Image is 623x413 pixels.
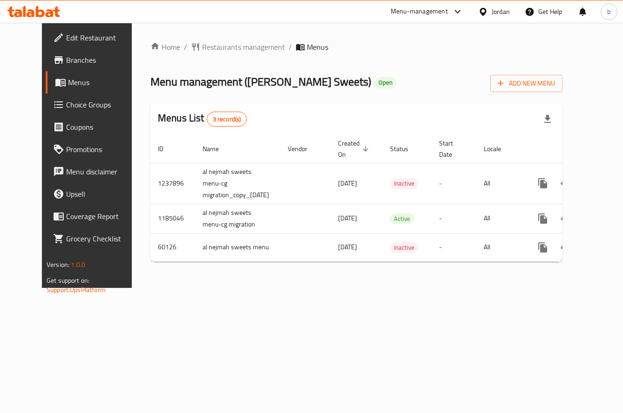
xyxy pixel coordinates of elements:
button: Add New Menu [490,75,562,92]
span: [DATE] [338,177,357,189]
li: / [289,41,292,53]
span: Inactive [390,178,418,189]
a: Grocery Checklist [46,227,146,250]
span: Restaurants management [202,41,285,53]
button: more [532,207,554,230]
span: Grocery Checklist [66,233,138,244]
span: Created On [338,138,372,160]
span: Vendor [288,143,319,154]
span: Branches [66,54,138,66]
span: [DATE] [338,241,357,253]
span: b [607,7,610,17]
span: Upsell [66,188,138,200]
td: All [476,233,524,261]
a: Home [150,41,180,53]
a: Choice Groups [46,93,146,116]
td: - [432,233,476,261]
td: 1237896 [150,163,195,204]
button: more [532,236,554,259]
span: Version: [47,259,69,271]
td: All [476,204,524,233]
span: 3 record(s) [207,115,247,124]
span: Menu management ( [PERSON_NAME] Sweets ) [150,71,371,92]
div: Export file [536,108,559,130]
a: Coupons [46,116,146,138]
a: Branches [46,49,146,71]
span: Menu disclaimer [66,166,138,177]
span: Start Date [439,138,465,160]
nav: breadcrumb [150,41,562,53]
td: al nejmah sweets menu-cg migration [195,204,280,233]
td: - [432,163,476,204]
span: Open [375,79,396,87]
td: al nejmah sweets menu [195,233,280,261]
a: Upsell [46,183,146,205]
span: Add New Menu [498,78,555,89]
a: Support.OpsPlatform [47,284,106,296]
span: Active [390,213,414,224]
td: 1185046 [150,204,195,233]
span: Name [203,143,231,154]
span: [DATE] [338,212,357,224]
span: Locale [484,143,513,154]
div: Jordan [492,7,510,17]
span: Inactive [390,242,418,253]
td: 60126 [150,233,195,261]
li: / [184,41,187,53]
td: al nejmah sweets menu-cg migration_copy_[DATE] [195,163,280,204]
a: Edit Restaurant [46,27,146,49]
button: Change Status [554,172,576,194]
td: - [432,204,476,233]
span: Edit Restaurant [66,32,138,43]
span: 1.0.0 [71,259,85,271]
a: Menu disclaimer [46,160,146,183]
span: Coupons [66,121,138,133]
div: Total records count [207,112,247,127]
h2: Menus List [158,111,247,127]
span: Choice Groups [66,99,138,110]
div: Menu-management [391,6,448,17]
div: Active [390,213,414,224]
span: Get support on: [47,274,89,286]
a: Promotions [46,138,146,160]
a: Restaurants management [191,41,285,53]
td: All [476,163,524,204]
span: ID [158,143,176,154]
span: Status [390,143,420,154]
a: Coverage Report [46,205,146,227]
span: Coverage Report [66,211,138,222]
div: Open [375,77,396,88]
span: Promotions [66,144,138,155]
button: Change Status [554,207,576,230]
span: Menus [307,41,328,53]
a: Menus [46,71,146,93]
span: Menus [68,77,138,88]
button: more [532,172,554,194]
